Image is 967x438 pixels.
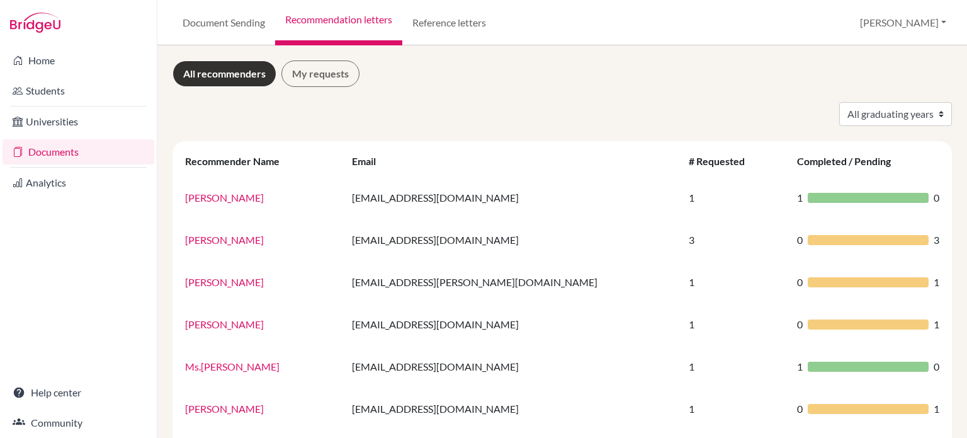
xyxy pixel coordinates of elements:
[185,192,264,204] a: [PERSON_NAME]
[934,233,939,248] span: 3
[185,403,264,415] a: [PERSON_NAME]
[3,48,154,73] a: Home
[681,388,789,430] td: 1
[10,13,60,33] img: Bridge-U
[681,176,789,219] td: 1
[797,401,803,417] span: 0
[797,233,803,248] span: 0
[3,109,154,134] a: Universities
[344,303,681,345] td: [EMAIL_ADDRESS][DOMAIN_NAME]
[185,276,264,288] a: [PERSON_NAME]
[3,170,154,195] a: Analytics
[3,380,154,405] a: Help center
[797,190,803,205] span: 1
[934,401,939,417] span: 1
[185,155,292,167] div: Recommender Name
[681,219,789,261] td: 3
[185,318,264,330] a: [PERSON_NAME]
[797,275,803,290] span: 0
[681,261,789,303] td: 1
[854,11,952,35] button: [PERSON_NAME]
[3,78,154,103] a: Students
[344,388,681,430] td: [EMAIL_ADDRESS][DOMAIN_NAME]
[352,155,388,167] div: Email
[797,359,803,374] span: 1
[281,61,359,87] a: My requests
[934,190,939,205] span: 0
[3,139,154,164] a: Documents
[344,219,681,261] td: [EMAIL_ADDRESS][DOMAIN_NAME]
[681,303,789,345] td: 1
[344,261,681,303] td: [EMAIL_ADDRESS][PERSON_NAME][DOMAIN_NAME]
[797,155,903,167] div: Completed / Pending
[689,155,757,167] div: # Requested
[681,345,789,388] td: 1
[185,360,280,372] a: Ms.[PERSON_NAME]
[344,345,681,388] td: [EMAIL_ADDRESS][DOMAIN_NAME]
[934,359,939,374] span: 0
[797,317,803,332] span: 0
[934,317,939,332] span: 1
[344,176,681,219] td: [EMAIL_ADDRESS][DOMAIN_NAME]
[185,234,264,246] a: [PERSON_NAME]
[3,410,154,435] a: Community
[934,275,939,290] span: 1
[172,61,276,87] a: All recommenders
